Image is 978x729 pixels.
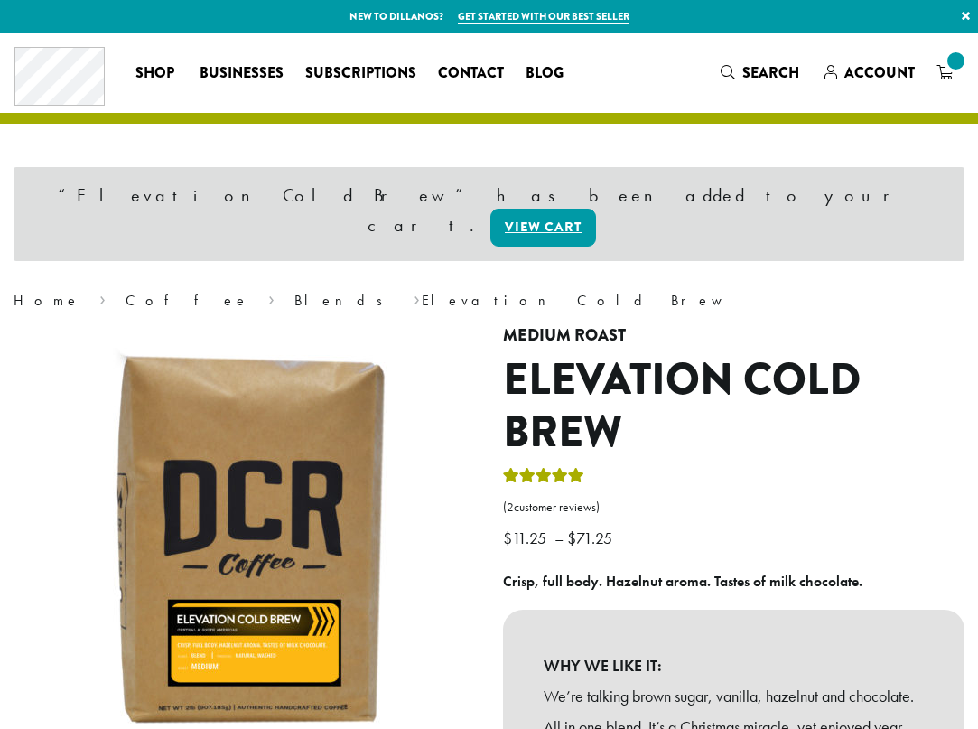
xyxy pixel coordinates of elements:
span: › [414,284,420,312]
span: › [268,284,275,312]
span: 2 [507,500,514,515]
span: $ [567,528,576,548]
a: Search [710,58,814,88]
span: Contact [438,62,504,85]
span: › [99,284,106,312]
span: Blog [526,62,564,85]
span: Shop [135,62,174,85]
b: WHY WE LIKE IT: [544,650,925,681]
h1: Elevation Cold Brew [503,354,965,458]
a: Home [14,291,80,310]
a: Shop [125,59,189,88]
a: View cart [490,209,596,247]
span: – [554,528,564,548]
nav: Breadcrumb [14,290,964,312]
div: “Elevation Cold Brew” has been added to your cart. [14,167,964,261]
span: $ [503,528,512,548]
bdi: 11.25 [503,528,551,548]
span: Businesses [200,62,284,85]
div: Rated 5.00 out of 5 [503,465,584,492]
a: Get started with our best seller [458,9,629,24]
span: Account [844,62,915,83]
span: Subscriptions [305,62,416,85]
a: (2customer reviews) [503,499,965,517]
bdi: 71.25 [567,528,617,548]
span: Search [742,62,799,83]
a: Coffee [126,291,249,310]
a: Blends [294,291,395,310]
h4: Medium Roast [503,326,965,346]
b: Crisp, full body. Hazelnut aroma. Tastes of milk chocolate. [503,572,862,591]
